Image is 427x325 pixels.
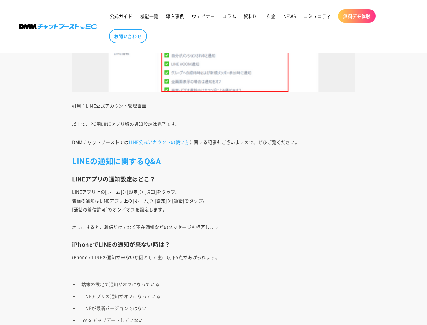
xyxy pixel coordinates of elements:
[72,253,355,270] p: iPhoneでLINEの通知が来ない原因として主に以下5点があげられます。
[78,292,355,300] li: LINEアプリの通知がオフになっている
[106,9,136,23] a: 公式ガイド
[110,13,133,19] span: 公式ガイド
[280,9,300,23] a: NEWS
[303,13,331,19] span: コミュニティ
[72,187,355,231] p: LINEアプリ上の[ホーム]＞[設定]＞ をタップ。 着信の通知はLINEアプリ上の[ホーム]＞[設定]＞[通話]をタップ。 [通話の着信許可]のオン／オフを設定します。 オフにすると、着信だけ...
[283,13,296,19] span: NEWS
[114,33,142,39] span: お問い合わせ
[240,9,263,23] a: 資料DL
[78,304,355,312] li: LINEが最新バージョンではない
[72,138,355,146] p: DMMチャットブーストでは に関する記事もございますので、ぜひご覧ください。
[72,101,355,110] p: 引用：LINE公式アカウント管理画面
[343,13,371,19] span: 無料デモ体験
[72,175,355,183] h3: LINEアプリの通知設定はどこ？
[267,13,276,19] span: 料金
[72,156,355,166] h2: LINEの通知に関するQ&A
[244,13,259,19] span: 資料DL
[72,241,355,248] h3: iPhoneでLINEの通知が来ない時は？
[222,13,236,19] span: コラム
[166,13,184,19] span: 導入事例
[219,9,240,23] a: コラム
[162,9,188,23] a: 導入事例
[188,9,219,23] a: ウェビナー
[300,9,335,23] a: コミュニティ
[109,29,147,43] a: お問い合わせ
[338,9,376,23] a: 無料デモ体験
[263,9,280,23] a: 料金
[72,119,355,128] p: 以上で、PC用LINEアプリ版の通知設定は完了です。
[129,139,189,145] a: LINE公式アカウントの使い方
[192,13,215,19] span: ウェビナー
[140,13,158,19] span: 機能一覧
[136,9,162,23] a: 機能一覧
[78,280,355,289] li: 端末の設定で通知がオフになっている
[19,24,97,29] img: 株式会社DMM Boost
[144,189,157,195] a: [通知]
[78,316,355,324] li: iosをアップデートしていない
